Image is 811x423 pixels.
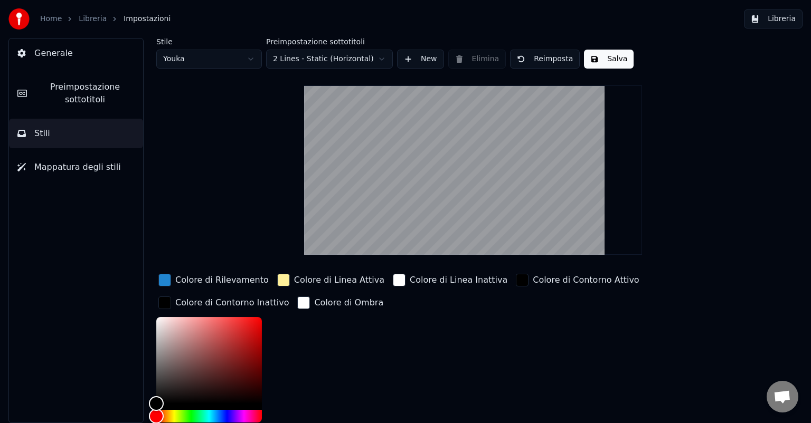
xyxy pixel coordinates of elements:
div: Colore di Contorno Attivo [533,274,639,286]
button: Reimposta [510,50,580,69]
button: Colore di Contorno Inattivo [156,294,291,311]
span: Mappatura degli stili [34,161,121,174]
div: Color [156,317,262,403]
div: Colore di Contorno Inattivo [175,296,289,309]
div: Colore di Rilevamento [175,274,269,286]
span: Generale [34,47,73,60]
span: Stili [34,127,50,140]
button: Colore di Contorno Attivo [514,272,641,289]
a: Home [40,14,62,24]
a: Libreria [79,14,107,24]
span: Preimpostazione sottotitoli [35,81,135,106]
button: Stili [9,119,143,148]
button: Generale [9,39,143,68]
button: Libreria [744,9,803,28]
button: Salva [584,50,634,69]
img: youka [8,8,30,30]
a: Aprire la chat [767,381,798,412]
div: Colore di Linea Attiva [294,274,384,286]
button: Preimpostazione sottotitoli [9,72,143,114]
span: Impostazioni [124,14,171,24]
button: New [397,50,444,69]
label: Stile [156,38,262,45]
label: Preimpostazione sottotitoli [266,38,393,45]
button: Colore di Linea Inattiva [391,272,510,289]
div: Hue [156,410,262,422]
button: Mappatura degli stili [9,152,143,182]
button: Colore di Ombra [295,294,385,311]
nav: breadcrumb [40,14,171,24]
button: Colore di Rilevamento [156,272,271,289]
div: Colore di Ombra [314,296,383,309]
div: Colore di Linea Inattiva [410,274,507,286]
button: Colore di Linea Attiva [275,272,386,289]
